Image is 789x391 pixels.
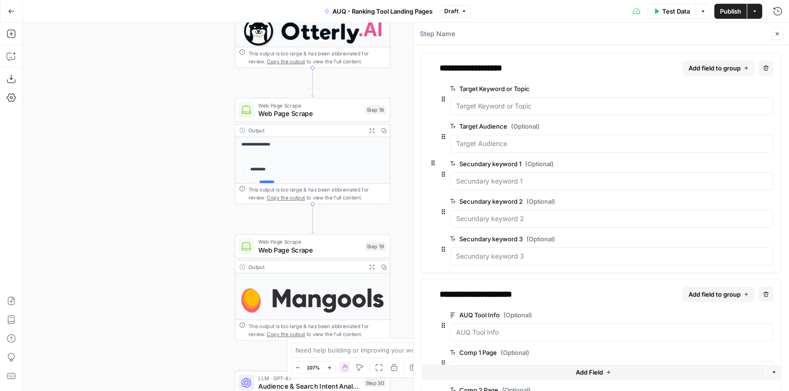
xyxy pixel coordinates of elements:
[318,4,438,19] button: AUQ - Ranking Tool Landing Pages
[365,105,386,114] div: Step 18
[311,204,314,233] g: Edge from step_18 to step_19
[267,331,305,337] span: Copy the output
[526,197,555,206] span: (Optional)
[248,322,386,338] div: This output is too large & has been abbreviated for review. to view the full content.
[450,234,720,244] label: Secundary keyword 3
[364,378,386,387] div: Step 30
[258,245,361,255] span: Web Page Scrape
[456,328,767,337] input: AUQ Tool Info
[307,364,320,371] span: 107%
[456,176,767,186] input: Secundary keyword 1
[267,195,305,201] span: Copy the output
[258,238,361,246] span: Web Page Scrape
[258,374,360,382] span: LLM · GPT-4.1
[456,101,767,111] input: Target Keyword or Topic
[683,61,755,76] button: Add field to group
[450,159,720,169] label: Secundary keyword 1
[311,68,314,97] g: Edge from step_17 to step_18
[248,126,363,134] div: Output
[444,7,458,15] span: Draft
[235,234,390,341] div: Web Page ScrapeWeb Page ScrapeStep 19Output**** ***This output is too large & has been abbreviate...
[526,234,555,244] span: (Optional)
[662,7,690,16] span: Test Data
[365,242,386,251] div: Step 19
[248,49,386,65] div: This output is too large & has been abbreviated for review. to view the full content.
[421,365,766,380] button: Add Field
[720,7,741,16] span: Publish
[501,348,529,357] span: (Optional)
[333,7,433,16] span: AUQ - Ranking Tool Landing Pages
[258,381,360,391] span: Audience & Search Intent Analysis
[450,348,720,357] label: Comp 1 Page
[688,63,741,73] span: Add field to group
[714,4,747,19] button: Publish
[450,310,720,320] label: AUQ Tool Info
[450,122,720,131] label: Target Audience
[688,290,741,299] span: Add field to group
[456,139,767,148] input: Target Audience
[456,214,767,223] input: Secundary keyword 2
[503,310,532,320] span: (Optional)
[440,5,471,17] button: Draft
[456,252,767,261] input: Secundary keyword 3
[525,159,554,169] span: (Optional)
[450,84,720,93] label: Target Keyword or Topic
[450,197,720,206] label: Secundary keyword 2
[248,263,363,271] div: Output
[258,101,361,109] span: Web Page Scrape
[267,58,305,64] span: Copy the output
[248,185,386,201] div: This output is too large & has been abbreviated for review. to view the full content.
[576,368,603,377] span: Add Field
[648,4,696,19] button: Test Data
[258,108,361,118] span: Web Page Scrape
[683,287,755,302] button: Add field to group
[511,122,540,131] span: (Optional)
